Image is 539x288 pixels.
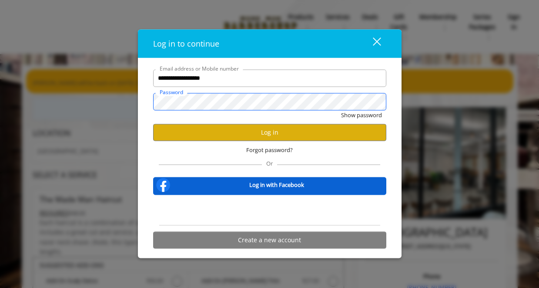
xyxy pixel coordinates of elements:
[153,124,386,141] button: Log in
[153,93,386,110] input: Password
[341,110,382,119] button: Show password
[153,69,386,87] input: Email address or Mobile number
[155,64,243,72] label: Email address or Mobile number
[357,34,386,52] button: close dialog
[363,37,380,50] div: close dialog
[154,176,172,193] img: facebook-logo
[153,231,386,248] button: Create a new account
[153,38,219,48] span: Log in to continue
[249,180,304,190] b: Log in with Facebook
[225,200,314,220] iframe: Sign in with Google Button
[246,145,293,154] span: Forgot password?
[262,159,277,167] span: Or
[155,88,187,96] label: Password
